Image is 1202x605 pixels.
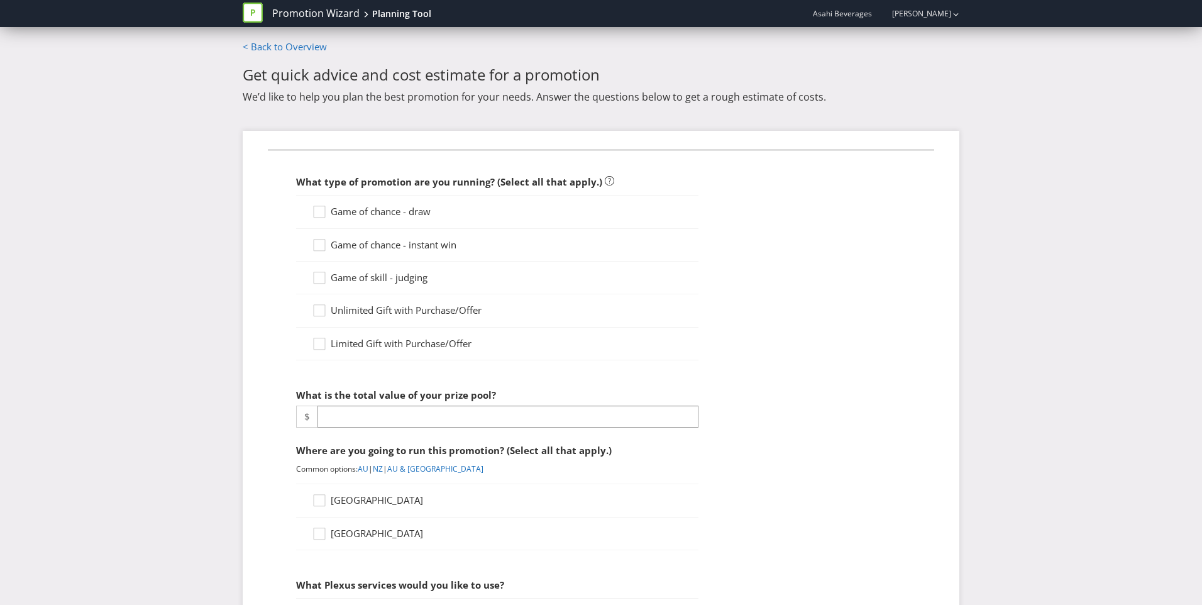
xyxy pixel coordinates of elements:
[373,463,383,474] a: NZ
[331,527,423,540] span: [GEOGRAPHIC_DATA]
[296,438,698,463] div: Where are you going to run this promotion? (Select all that apply.)
[243,40,327,53] a: < Back to Overview
[879,8,951,19] a: [PERSON_NAME]
[358,463,368,474] a: AU
[331,304,482,316] span: Unlimited Gift with Purchase/Offer
[331,205,431,218] span: Game of chance - draw
[272,6,360,21] a: Promotion Wizard
[331,271,427,284] span: Game of skill - judging
[813,8,872,19] span: Asahi Beverages
[243,67,959,83] h2: Get quick advice and cost estimate for a promotion
[296,389,496,401] span: What is the total value of your prize pool?
[296,406,317,428] span: $
[331,337,471,350] span: Limited Gift with Purchase/Offer
[296,463,358,474] span: Common options:
[243,90,959,104] p: We’d like to help you plan the best promotion for your needs. Answer the questions below to get a...
[372,8,431,20] div: Planning Tool
[296,175,602,188] span: What type of promotion are you running? (Select all that apply.)
[368,463,373,474] span: |
[296,579,504,591] span: What Plexus services would you like to use?
[383,463,387,474] span: |
[387,463,483,474] a: AU & [GEOGRAPHIC_DATA]
[331,238,456,251] span: Game of chance - instant win
[331,494,423,506] span: [GEOGRAPHIC_DATA]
